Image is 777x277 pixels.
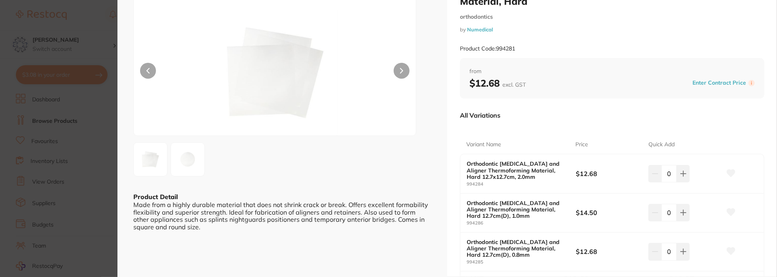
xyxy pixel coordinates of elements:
b: Orthodontic [MEDICAL_DATA] and Aligner Thermoforming Material, Hard 12.7cm(D), 0.8mm [467,239,565,258]
p: Price [576,141,589,149]
label: i [748,80,755,86]
span: excl. GST [502,81,526,88]
b: Product Detail [133,193,178,201]
img: MmUtanBn [190,10,360,136]
small: by [460,27,764,33]
small: Product Code: 994281 [460,45,515,52]
small: 994285 [467,260,576,265]
a: Numedical [467,26,493,33]
p: Variant Name [466,141,501,149]
b: $12.68 [576,169,641,178]
div: Made from a highly durable material that does not shrink crack or break. Offers excellent formabi... [133,201,431,231]
b: Orthodontic [MEDICAL_DATA] and Aligner Thermoforming Material, Hard 12.7x12.7cm, 2.0mm [467,161,565,180]
img: MmUtanBn [136,145,165,174]
p: All Variations [460,111,500,119]
small: 994284 [467,182,576,187]
span: from [469,68,755,76]
b: $12.68 [576,247,641,256]
img: MzMtanBn [173,145,202,174]
button: Enter Contract Price [690,79,748,87]
b: $14.50 [576,208,641,217]
p: Quick Add [648,141,675,149]
small: 994286 [467,221,576,226]
b: Orthodontic [MEDICAL_DATA] and Aligner Thermoforming Material, Hard 12.7cm(D), 1.0mm [467,200,565,219]
small: orthodontics [460,14,764,20]
b: $12.68 [469,77,526,89]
